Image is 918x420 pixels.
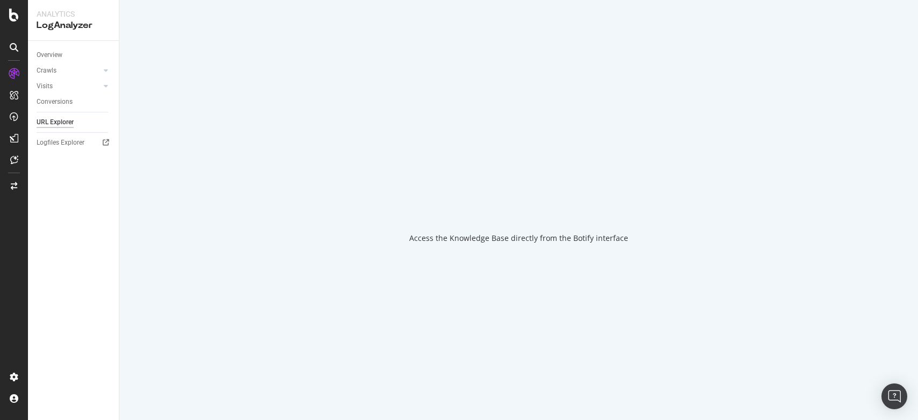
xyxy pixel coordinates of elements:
[409,233,628,244] div: Access the Knowledge Base directly from the Botify interface
[37,49,62,61] div: Overview
[37,96,73,108] div: Conversions
[37,137,84,148] div: Logfiles Explorer
[37,81,53,92] div: Visits
[37,81,101,92] a: Visits
[37,96,111,108] a: Conversions
[37,19,110,32] div: LogAnalyzer
[37,9,110,19] div: Analytics
[37,49,111,61] a: Overview
[37,137,111,148] a: Logfiles Explorer
[37,117,74,128] div: URL Explorer
[37,65,56,76] div: Crawls
[480,177,558,216] div: animation
[37,65,101,76] a: Crawls
[881,383,907,409] div: Open Intercom Messenger
[37,117,111,128] a: URL Explorer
